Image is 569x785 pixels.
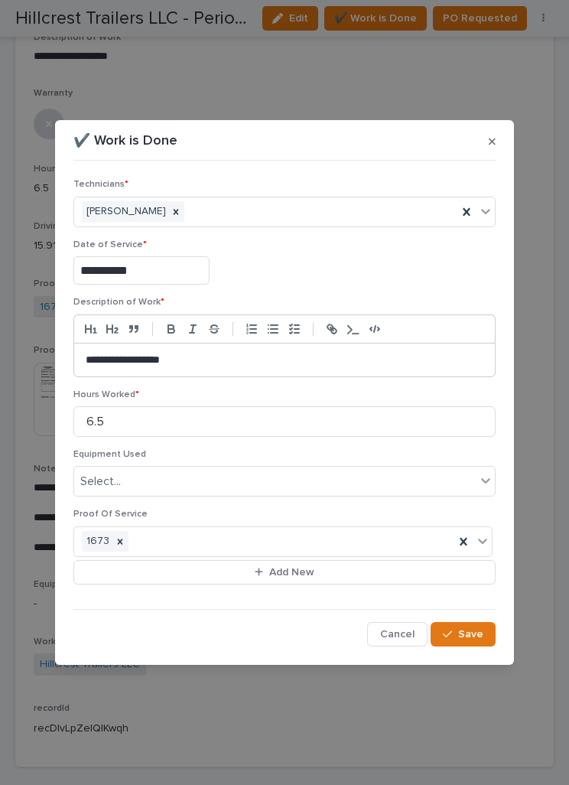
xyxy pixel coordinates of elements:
button: Add New [73,560,496,585]
span: Date of Service [73,240,147,249]
span: Equipment Used [73,450,146,459]
span: Add New [269,565,314,579]
span: Save [458,627,483,641]
p: ✔️ Work is Done [73,133,177,150]
span: Hours Worked [73,390,139,399]
button: Save [431,622,496,647]
span: Proof Of Service [73,510,148,519]
div: [PERSON_NAME] [82,201,167,222]
span: Description of Work [73,298,164,307]
button: Cancel [367,622,428,647]
span: Cancel [380,627,415,641]
div: Select... [80,474,121,490]
div: 1673 [82,531,112,552]
span: Technicians [73,180,128,189]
